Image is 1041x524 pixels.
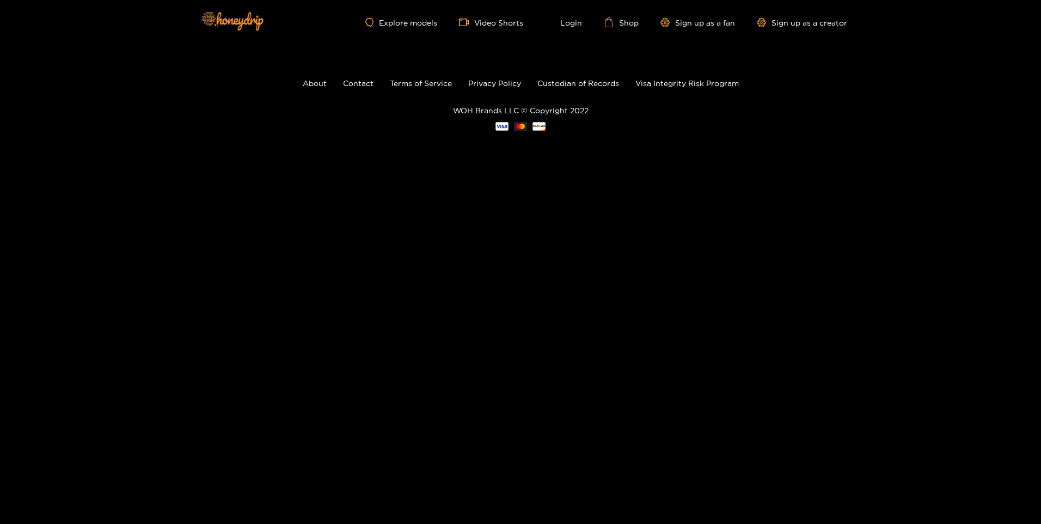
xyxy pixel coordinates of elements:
a: Custodian of Records [537,79,619,87]
span: video-camera [459,17,474,27]
a: Contact [343,79,373,87]
a: Video Shorts [459,17,523,27]
a: Visa Integrity Risk Program [635,79,739,87]
a: Sign up as a creator [757,18,847,27]
a: Login [545,17,582,27]
a: Terms of Service [390,79,452,87]
a: Sign up as a fan [660,18,735,27]
a: Privacy Policy [468,79,521,87]
a: Shop [604,17,639,27]
a: Explore models [365,18,437,27]
a: About [303,79,327,87]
